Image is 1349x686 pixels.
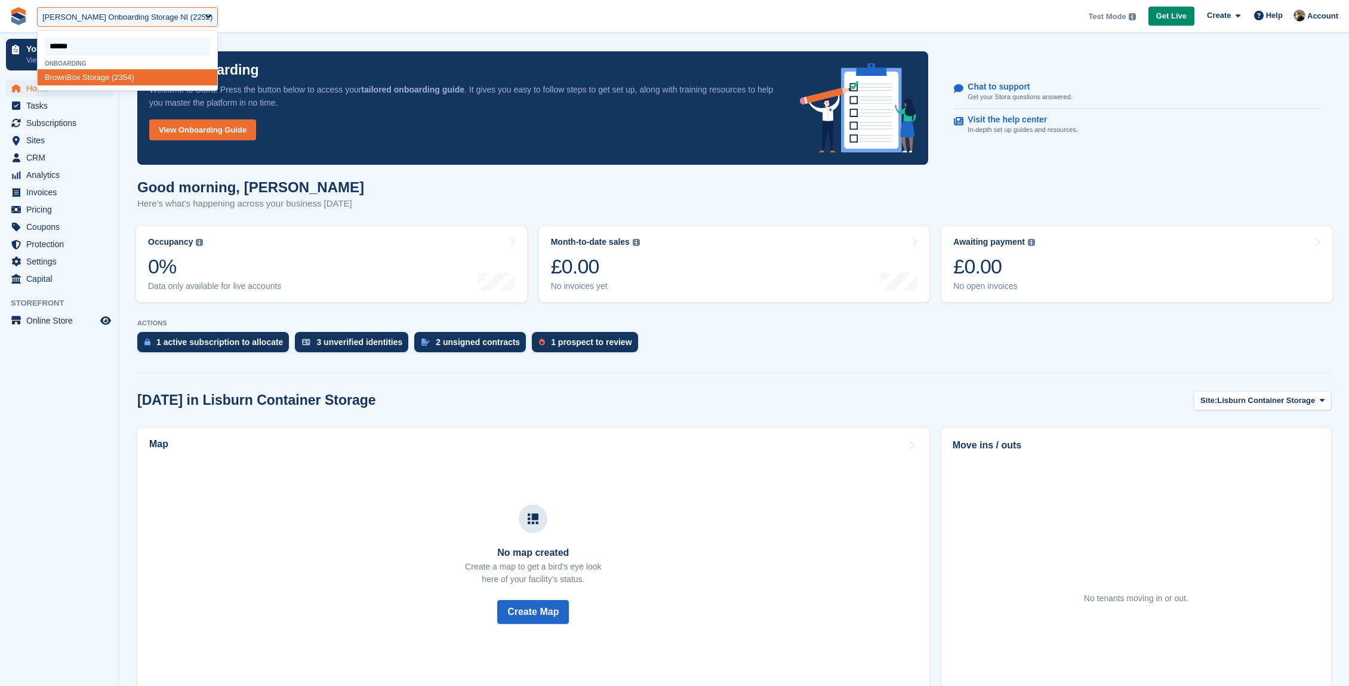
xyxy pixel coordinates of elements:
[1266,10,1283,21] span: Help
[436,337,520,347] div: 2 unsigned contracts
[954,76,1320,109] a: Chat to support Get your Stora questions answered.
[1084,592,1188,605] div: No tenants moving in or out.
[156,337,283,347] div: 1 active subscription to allocate
[26,80,98,97] span: Home
[551,254,640,279] div: £0.00
[302,339,310,346] img: verify_identity-adf6edd0f0f0b5bbfe63781bf79b02c33cf7c696d77639b501bdc392416b5a36.svg
[1207,10,1231,21] span: Create
[421,339,430,346] img: contract_signature_icon-13c848040528278c33f63329250d36e43548de30e8caae1d1a13099fd9432cc5.svg
[26,201,98,218] span: Pricing
[1200,395,1217,407] span: Site:
[38,69,217,85] div: ox Storage (2354)
[953,254,1035,279] div: £0.00
[1194,391,1331,411] button: Site: Lisburn Container Storage
[953,281,1035,291] div: No open invoices
[1028,239,1035,246] img: icon-info-grey-7440780725fd019a000dd9b08b2336e03edf1995a4989e88bcd33f0948082b44.svg
[6,115,113,131] a: menu
[144,338,150,346] img: active_subscription_to_allocate_icon-d502201f5373d7db506a760aba3b589e785aa758c864c3986d89f69b8ff3...
[26,184,98,201] span: Invoices
[532,332,643,358] a: 1 prospect to review
[361,85,464,94] strong: tailored onboarding guide
[551,281,640,291] div: No invoices yet
[6,270,113,287] a: menu
[137,392,376,408] h2: [DATE] in Lisburn Container Storage
[6,201,113,218] a: menu
[149,83,781,109] p: Welcome to Stora! Press the button below to access your . It gives you easy to follow steps to ge...
[414,332,532,358] a: 2 unsigned contracts
[45,73,72,82] span: BrownB
[6,312,113,329] a: menu
[26,149,98,166] span: CRM
[137,319,1331,327] p: ACTIONS
[26,219,98,235] span: Coupons
[136,226,527,302] a: Occupancy 0% Data only available for live accounts
[1307,10,1338,22] span: Account
[6,39,113,70] a: Your onboarding View next steps
[6,253,113,270] a: menu
[551,337,632,347] div: 1 prospect to review
[968,92,1072,102] p: Get your Stora questions answered.
[149,439,168,450] h2: Map
[954,109,1320,141] a: Visit the help center In-depth set up guides and resources.
[38,60,217,67] div: Onboarding
[539,226,930,302] a: Month-to-date sales £0.00 No invoices yet
[633,239,640,246] img: icon-info-grey-7440780725fd019a000dd9b08b2336e03edf1995a4989e88bcd33f0948082b44.svg
[26,45,97,53] p: Your onboarding
[1129,13,1136,20] img: icon-info-grey-7440780725fd019a000dd9b08b2336e03edf1995a4989e88bcd33f0948082b44.svg
[137,332,295,358] a: 1 active subscription to allocate
[6,80,113,97] a: menu
[137,179,364,195] h1: Good morning, [PERSON_NAME]
[941,226,1332,302] a: Awaiting payment £0.00 No open invoices
[528,513,538,524] img: map-icn-33ee37083ee616e46c38cad1a60f524a97daa1e2b2c8c0bc3eb3415660979fc1.svg
[551,237,630,247] div: Month-to-date sales
[465,547,601,558] h3: No map created
[6,219,113,235] a: menu
[98,313,113,328] a: Preview store
[539,339,545,346] img: prospect-51fa495bee0391a8d652442698ab0144808aea92771e9ea1ae160a38d050c398.svg
[26,132,98,149] span: Sites
[6,236,113,253] a: menu
[953,438,1320,453] h2: Move ins / outs
[148,237,193,247] div: Occupancy
[1148,7,1194,26] a: Get Live
[968,82,1062,92] p: Chat to support
[497,600,569,624] button: Create Map
[1088,11,1126,23] span: Test Mode
[800,63,917,153] img: onboarding-info-6c161a55d2c0e0a8cae90662b2fe09162a5109e8cc188191df67fb4f79e88e88.svg
[26,55,97,66] p: View next steps
[6,97,113,114] a: menu
[953,237,1025,247] div: Awaiting payment
[26,167,98,183] span: Analytics
[26,115,98,131] span: Subscriptions
[295,332,414,358] a: 3 unverified identities
[148,254,281,279] div: 0%
[6,132,113,149] a: menu
[149,119,256,140] a: View Onboarding Guide
[26,312,98,329] span: Online Store
[26,253,98,270] span: Settings
[1156,10,1187,22] span: Get Live
[968,125,1078,135] p: In-depth set up guides and resources.
[11,297,119,309] span: Storefront
[316,337,402,347] div: 3 unverified identities
[1217,395,1315,407] span: Lisburn Container Storage
[26,97,98,114] span: Tasks
[10,7,27,25] img: stora-icon-8386f47178a22dfd0bd8f6a31ec36ba5ce8667c1dd55bd0f319d3a0aa187defe.svg
[26,270,98,287] span: Capital
[6,149,113,166] a: menu
[137,197,364,211] p: Here's what's happening across your business [DATE]
[968,115,1068,125] p: Visit the help center
[465,561,601,586] p: Create a map to get a bird's eye look here of your facility's status.
[148,281,281,291] div: Data only available for live accounts
[6,167,113,183] a: menu
[6,184,113,201] a: menu
[196,239,203,246] img: icon-info-grey-7440780725fd019a000dd9b08b2336e03edf1995a4989e88bcd33f0948082b44.svg
[26,236,98,253] span: Protection
[1293,10,1305,21] img: Oliver Bruce
[42,11,212,23] div: [PERSON_NAME] Onboarding Storage NI (2252)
